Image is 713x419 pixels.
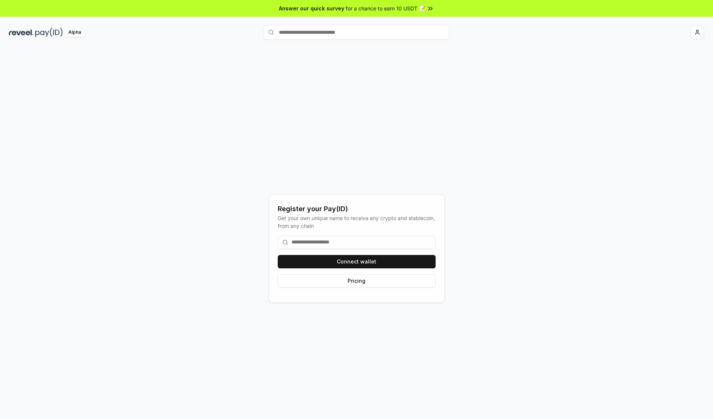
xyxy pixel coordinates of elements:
div: Alpha [64,28,85,37]
span: Answer our quick survey [279,4,344,12]
div: Get your own unique name to receive any crypto and stablecoin, from any chain [278,214,436,230]
img: pay_id [35,28,63,37]
div: Register your Pay(ID) [278,204,436,214]
img: reveel_dark [9,28,34,37]
button: Pricing [278,274,436,288]
button: Connect wallet [278,255,436,268]
span: for a chance to earn 10 USDT 📝 [346,4,425,12]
